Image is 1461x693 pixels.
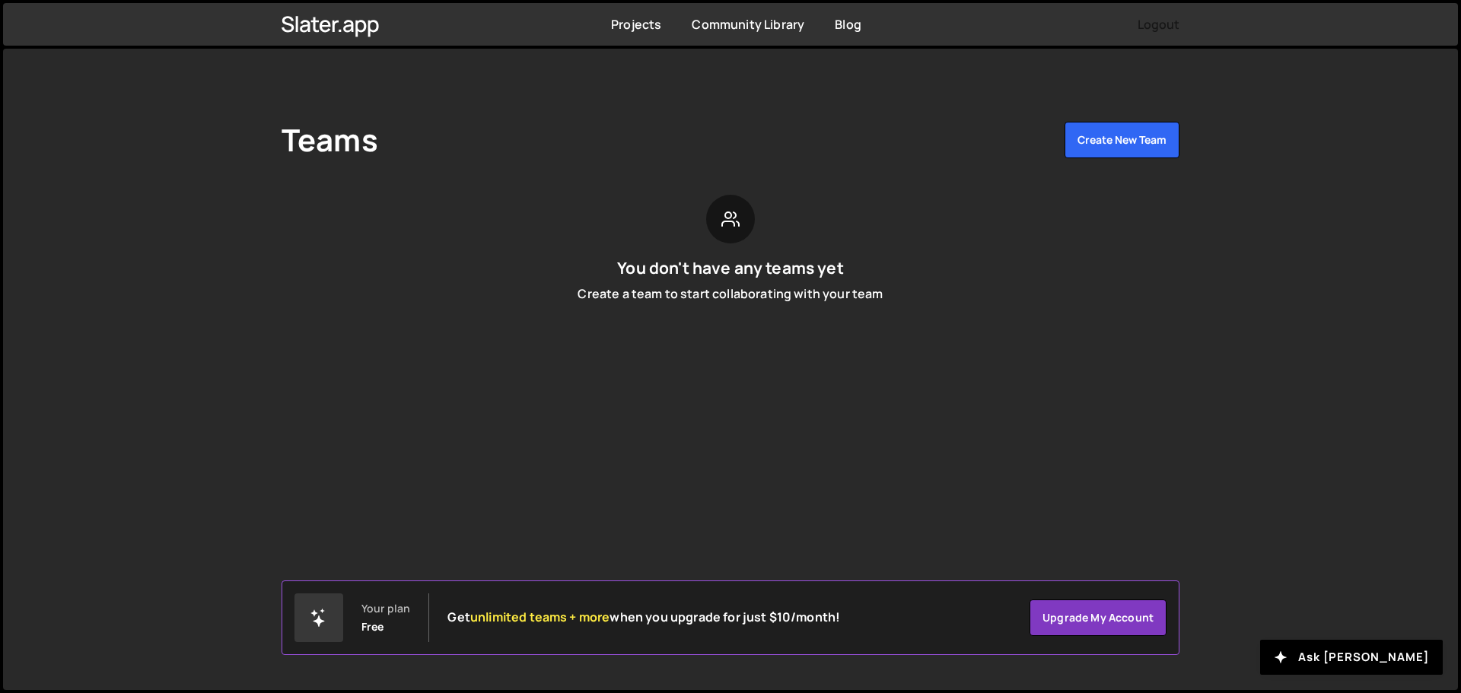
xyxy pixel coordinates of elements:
h2: Get when you upgrade for just $10/month! [447,610,840,625]
span: unlimited teams + more [470,609,610,625]
a: Community Library [692,16,804,33]
h2: You don't have any teams yet [617,259,843,278]
a: Projects [611,16,661,33]
a: Blog [835,16,861,33]
a: Upgrade my account [1030,599,1167,636]
button: Ask [PERSON_NAME] [1260,640,1443,675]
button: Create New Team [1065,122,1179,158]
button: Logout [1138,11,1179,38]
p: Create a team to start collaborating with your team [578,285,883,302]
div: Your plan [361,602,410,615]
h1: Teams [282,122,378,158]
div: Free [361,621,384,633]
